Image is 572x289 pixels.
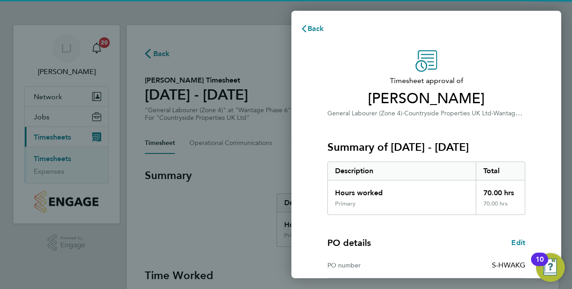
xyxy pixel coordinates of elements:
[511,238,525,247] span: Edit
[327,236,371,249] h4: PO details
[327,75,525,86] span: Timesheet approval of
[335,200,356,207] div: Primary
[402,109,404,117] span: ·
[327,109,402,117] span: General Labourer (Zone 4)
[404,109,492,117] span: Countryside Properties UK Ltd
[327,140,525,154] h3: Summary of [DATE] - [DATE]
[493,109,543,117] span: Wantage Phase 6
[536,259,544,271] div: 10
[492,261,525,269] span: S-HWAKG
[476,162,525,180] div: Total
[327,260,426,271] div: PO number
[476,200,525,215] div: 70.00 hrs
[328,180,476,200] div: Hours worked
[327,162,525,215] div: Summary of 15 - 21 Sep 2025
[492,109,493,117] span: ·
[308,24,324,33] span: Back
[328,162,476,180] div: Description
[327,90,525,108] span: [PERSON_NAME]
[291,20,333,38] button: Back
[476,180,525,200] div: 70.00 hrs
[536,253,565,282] button: Open Resource Center, 10 new notifications
[511,237,525,248] a: Edit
